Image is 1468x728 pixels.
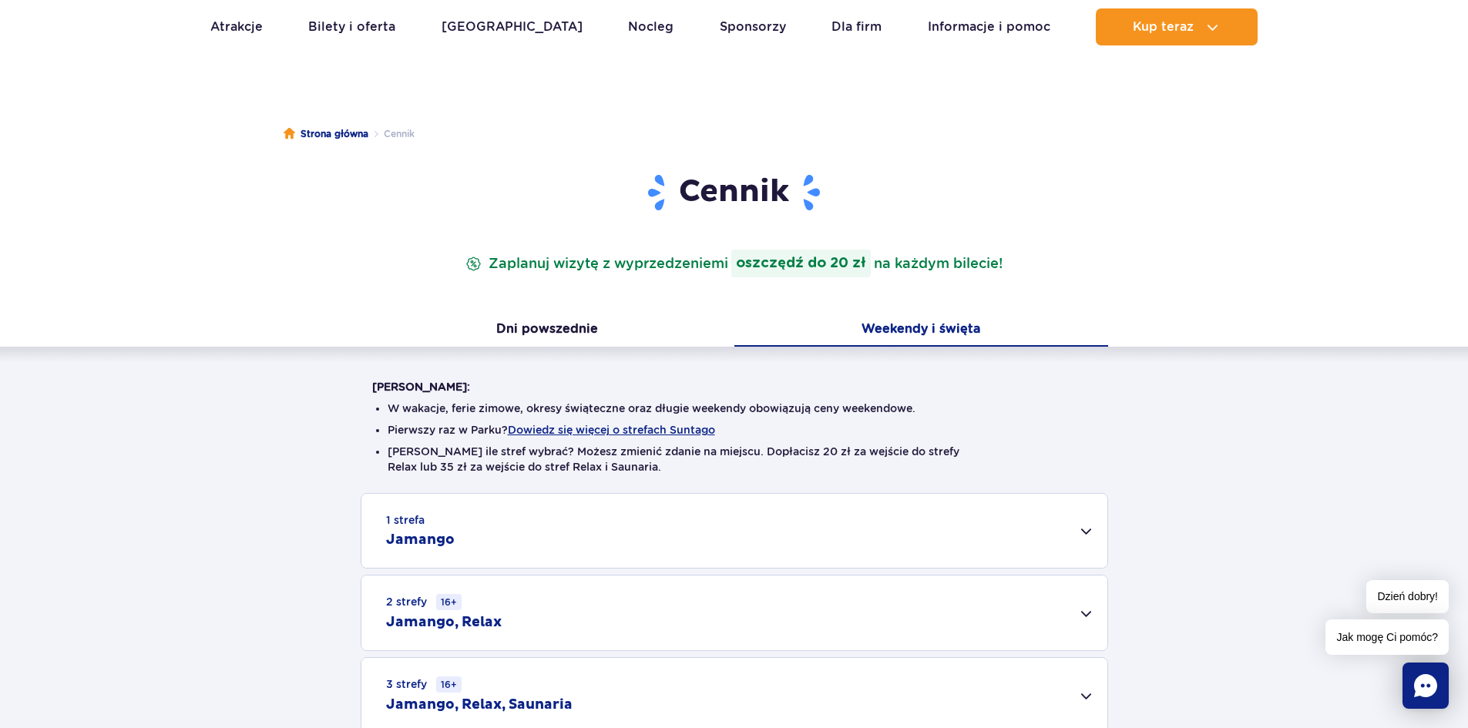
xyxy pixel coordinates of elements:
button: Dni powszednie [361,314,734,347]
small: 16+ [436,676,462,693]
div: Chat [1402,663,1449,709]
li: [PERSON_NAME] ile stref wybrać? Możesz zmienić zdanie na miejscu. Dopłacisz 20 zł za wejście do s... [388,444,1081,475]
a: Atrakcje [210,8,263,45]
span: Jak mogę Ci pomóc? [1325,619,1449,655]
small: 16+ [436,594,462,610]
a: [GEOGRAPHIC_DATA] [442,8,583,45]
small: 2 strefy [386,594,462,610]
a: Dla firm [831,8,882,45]
li: Cennik [368,126,415,142]
button: Kup teraz [1096,8,1258,45]
button: Weekendy i święta [734,314,1108,347]
a: Bilety i oferta [308,8,395,45]
li: Pierwszy raz w Parku? [388,422,1081,438]
h1: Cennik [372,173,1097,213]
h2: Jamango [386,531,455,549]
small: 1 strefa [386,512,425,528]
a: Nocleg [628,8,674,45]
span: Kup teraz [1133,20,1194,34]
h2: Jamango, Relax [386,613,502,632]
small: 3 strefy [386,676,462,693]
strong: [PERSON_NAME]: [372,381,470,393]
strong: oszczędź do 20 zł [731,250,871,277]
li: W wakacje, ferie zimowe, okresy świąteczne oraz długie weekendy obowiązują ceny weekendowe. [388,401,1081,416]
button: Dowiedz się więcej o strefach Suntago [508,424,715,436]
a: Sponsorzy [720,8,786,45]
span: Dzień dobry! [1366,580,1449,613]
h2: Jamango, Relax, Saunaria [386,696,573,714]
a: Strona główna [284,126,368,142]
a: Informacje i pomoc [928,8,1050,45]
p: Zaplanuj wizytę z wyprzedzeniem na każdym bilecie! [462,250,1006,277]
